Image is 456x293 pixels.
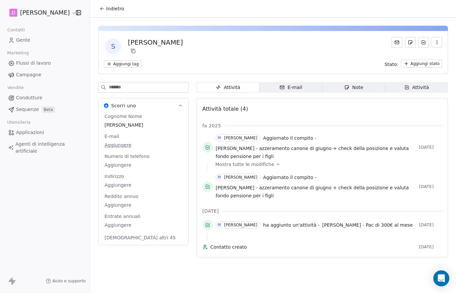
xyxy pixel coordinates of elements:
font: Attività [412,84,429,91]
div: M [218,175,221,180]
img: Scorri uno [104,103,108,108]
font: [DATE] [419,222,434,227]
button: Aggiungi stato [401,60,442,68]
font: [DEMOGRAPHIC_DATA] altri 45 [104,234,176,241]
span: Marketing [4,48,32,58]
span: [DATE] [202,208,219,214]
button: Indietro [95,3,128,15]
span: [PERSON_NAME] - Pac di 300€ al mese [322,222,413,228]
a: Campagne [5,69,84,80]
span: Aggiornato il compito - [263,174,316,181]
span: [PERSON_NAME] [20,8,70,17]
span: [PERSON_NAME] - azzeramento canone di giugno + check della posizione e valuta fondo pensione per ... [216,146,409,159]
span: Vendite [5,83,27,93]
span: Attività totale (4) [202,106,248,112]
span: Reddito annuo [103,193,140,200]
div: [PERSON_NAME] [224,223,257,227]
a: Flussi di lavoro [5,58,84,69]
button: [DEMOGRAPHIC_DATA] altri 45 [100,232,180,244]
a: Mostra tutte le modifiche [215,161,438,168]
span: Aggiungere [104,222,182,228]
span: Aggiungere [104,162,182,168]
span: Entrate annuali [103,213,142,220]
span: Numero di telefono [103,153,151,160]
span: D [12,9,15,16]
div: M [218,135,221,141]
span: Campagne [16,71,41,78]
font: Aggiungi stato [410,61,440,66]
span: Stato: [385,61,399,68]
span: Contatti [4,25,28,35]
span: Scorri uno [111,102,136,109]
div: Scorri unoScorri uno [98,113,188,245]
button: Aggiungi tag [104,60,142,68]
a: [PERSON_NAME] - Pac di 300€ al mese [322,221,413,229]
div: [PERSON_NAME] [128,38,183,47]
a: Applicazioni [5,127,84,138]
span: ha aggiunto un'attività - [263,222,319,228]
span: S [105,38,121,54]
span: Flussi di lavoro [16,60,51,67]
a: [PERSON_NAME] - azzeramento canone di giugno + check della posizione e valuta fondo pensione per ... [216,184,416,200]
font: [DATE] [419,184,434,189]
span: Sequenze [16,106,39,113]
button: Scorri unoScorri uno [98,98,188,113]
span: Gente [16,37,30,44]
a: SequenzeBeta [5,104,84,115]
font: Aggiungi tag [113,61,139,67]
span: Agenti di intelligenza artificiale [15,141,82,155]
font: E-mail [287,84,302,91]
span: Utensileria [4,117,33,127]
span: Indirizzo [103,173,126,180]
a: Agenti di intelligenza artificiale [5,139,84,157]
a: Condutture [5,92,84,103]
span: fa 2025 [202,122,221,129]
span: Beta [42,106,55,113]
span: E-mail [103,133,121,140]
span: Cognome Nome [103,113,144,120]
font: Note [352,84,363,91]
span: [PERSON_NAME] [104,122,182,128]
span: Aggiornato il compito - [263,135,316,141]
font: [DATE] [419,244,434,249]
span: [PERSON_NAME] - azzeramento canone di giugno + check della posizione e valuta fondo pensione per ... [216,185,409,198]
button: D[PERSON_NAME] [8,7,71,18]
a: [PERSON_NAME] - azzeramento canone di giugno + check della posizione e valuta fondo pensione per ... [216,144,416,160]
span: Aggiungere [104,142,182,148]
div: Apri Intercom Messenger [433,270,449,286]
font: Mostra tutte le modifiche [215,162,274,167]
div: [PERSON_NAME] [224,136,257,140]
div: [PERSON_NAME] [224,175,257,180]
span: Aggiungere [104,202,182,208]
span: Applicazioni [16,129,44,136]
span: Indietro [106,5,124,12]
span: Condutture [16,94,42,101]
font: [DATE] [419,145,434,150]
span: Aggiungere [104,182,182,188]
span: Aiuto e supporto [52,278,86,284]
a: Gente [5,35,84,46]
a: Aiuto e supporto [46,278,86,284]
span: Contatto creato [210,244,416,250]
div: M [218,222,221,228]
